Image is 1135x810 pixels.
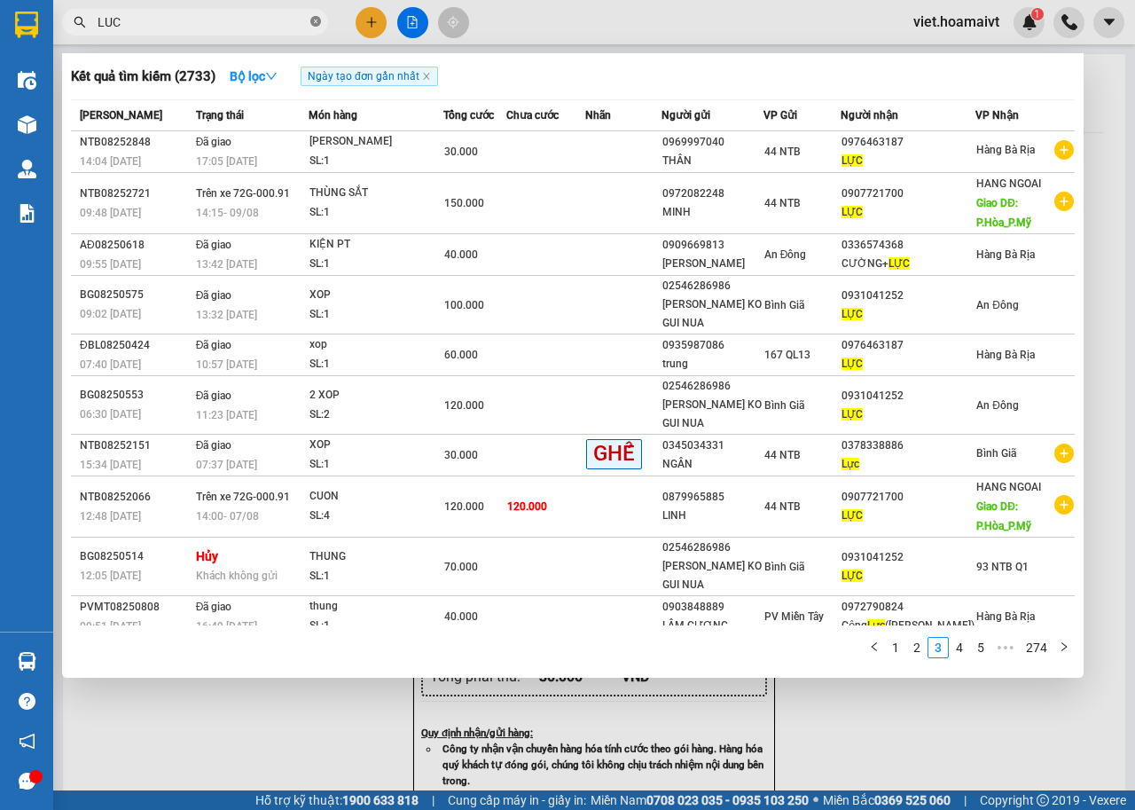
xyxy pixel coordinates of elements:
[1054,444,1074,463] span: plus-circle
[74,16,86,28] span: search
[662,617,763,635] div: LÂM CƯƠNG
[976,177,1041,190] span: HANG NGOAI
[507,500,547,513] span: 120.000
[80,133,191,152] div: NTB08252848
[970,637,991,658] li: 5
[309,455,442,475] div: SL: 1
[764,197,801,209] span: 44 NTB
[196,309,257,321] span: 13:32 [DATE]
[907,638,927,657] a: 2
[196,549,218,563] strong: Hủy
[764,145,801,158] span: 44 NTB
[662,377,763,396] div: 02546286986
[309,286,442,305] div: XOP
[1020,637,1053,658] li: 274
[976,561,1029,573] span: 93 NTB Q1
[310,16,321,27] span: close-circle
[662,507,763,525] div: LINH
[991,637,1020,658] li: Next 5 Pages
[885,637,906,658] li: 1
[309,386,442,405] div: 2 XOP
[841,255,975,273] div: CƯỜNG+
[309,597,442,617] div: thung
[80,185,191,203] div: NTB08252721
[444,399,484,412] span: 120.000
[309,305,442,325] div: SL: 1
[841,436,975,455] div: 0378338886
[869,641,880,652] span: left
[1053,637,1075,658] li: Next Page
[976,144,1035,156] span: Hàng Bà Rịa
[764,299,804,311] span: Bình Giã
[19,693,35,710] span: question-circle
[991,637,1020,658] span: •••
[196,289,232,302] span: Đã giao
[763,109,797,122] span: VP Gửi
[196,109,244,122] span: Trạng thái
[841,570,863,582] span: LỰC
[80,386,191,405] div: BG08250553
[80,109,162,122] span: [PERSON_NAME]
[149,93,278,118] div: 30.000
[444,349,478,361] span: 60.000
[444,299,484,311] span: 100.000
[662,295,763,333] div: [PERSON_NAME] KO GUI NUA
[586,439,642,468] span: GHẾ
[71,67,215,86] h3: Kết quả tìm kiếm ( 2733 )
[971,638,990,657] a: 5
[662,133,763,152] div: 0969997040
[841,287,975,305] div: 0931041252
[196,409,257,421] span: 11:23 [DATE]
[841,154,863,167] span: LỰC
[841,206,863,218] span: LỰC
[309,203,442,223] div: SL: 1
[196,258,257,271] span: 13:42 [DATE]
[301,67,438,86] span: Ngày tạo đơn gần nhất
[841,387,975,405] div: 0931041252
[841,133,975,152] div: 0976463187
[196,459,257,471] span: 07:37 [DATE]
[309,507,442,526] div: SL: 4
[80,620,141,633] span: 09:51 [DATE]
[196,491,290,503] span: Trên xe 72G-000.91
[444,197,484,209] span: 150.000
[1059,641,1069,652] span: right
[80,459,141,471] span: 15:34 [DATE]
[662,203,763,222] div: MINH
[949,637,970,658] li: 4
[18,652,36,671] img: warehouse-icon
[886,638,905,657] a: 1
[662,236,763,255] div: 0909669813
[841,458,859,470] span: Lực
[309,567,442,586] div: SL: 1
[975,109,1019,122] span: VP Nhận
[585,109,611,122] span: Nhãn
[976,610,1035,623] span: Hàng Bà Rịa
[976,500,1031,532] span: Giao DĐ: P.Hòa_P.Mỹ
[309,184,442,203] div: THÙNG SẮT
[662,255,763,273] div: [PERSON_NAME]
[506,109,559,122] span: Chưa cước
[196,570,278,582] span: Khách không gửi
[764,500,801,513] span: 44 NTB
[80,336,191,355] div: ĐBL08250424
[1054,495,1074,515] span: plus-circle
[80,358,141,371] span: 07:40 [DATE]
[15,129,276,173] div: Tên hàng: HỘP NC HOA ( : 1 )
[80,286,191,304] div: BG08250575
[15,58,139,83] div: 0397172402
[80,236,191,255] div: AĐ08250618
[662,336,763,355] div: 0935987086
[19,733,35,750] span: notification
[80,308,141,320] span: 09:02 [DATE]
[764,610,824,623] span: PV Miền Tây
[422,72,431,81] span: close
[196,207,259,219] span: 14:15 - 09/08
[841,617,975,635] div: Cộng ([PERSON_NAME])
[230,69,278,83] strong: Bộ lọc
[841,358,863,370] span: LỰC
[1054,192,1074,211] span: plus-circle
[976,299,1019,311] span: An Đông
[309,405,442,425] div: SL: 2
[196,136,232,148] span: Đã giao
